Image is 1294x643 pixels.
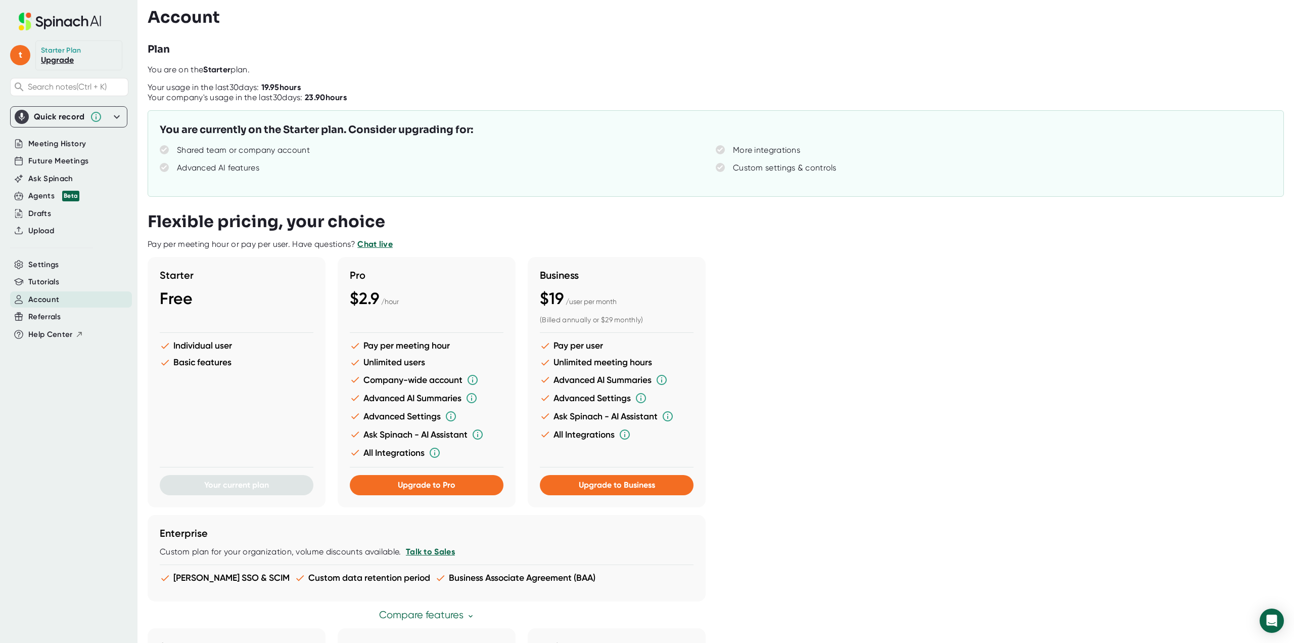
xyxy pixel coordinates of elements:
[160,547,694,557] div: Custom plan for your organization, volume discounts available.
[148,93,347,103] div: Your company's usage in the last 30 days:
[381,297,399,306] span: / hour
[350,357,503,368] li: Unlimited users
[148,65,250,74] span: You are on the plan.
[379,609,475,621] a: Compare features
[204,480,269,490] span: Your current plan
[28,225,54,237] button: Upload
[305,93,347,102] b: 23.90 hours
[1260,609,1284,633] div: Open Intercom Messenger
[350,269,503,281] h3: Pro
[733,145,800,155] div: More integrations
[540,289,564,308] span: $19
[160,357,313,368] li: Basic features
[28,311,61,323] button: Referrals
[28,138,86,150] button: Meeting History
[28,190,79,202] button: Agents Beta
[148,42,170,57] h3: Plan
[28,82,107,92] span: Search notes (Ctrl + K)
[540,392,694,404] li: Advanced Settings
[41,55,74,65] a: Upgrade
[160,289,193,308] span: Free
[28,294,59,306] button: Account
[435,573,595,583] li: Business Associate Agreement (BAA)
[350,410,503,422] li: Advanced Settings
[350,340,503,351] li: Pay per meeting hour
[350,392,503,404] li: Advanced AI Summaries
[406,547,455,556] a: Talk to Sales
[160,475,313,495] button: Your current plan
[540,316,694,325] div: (Billed annually or $29 monthly)
[160,122,473,138] h3: You are currently on the Starter plan. Consider upgrading for:
[28,208,51,220] button: Drafts
[540,428,694,441] li: All Integrations
[10,45,30,65] span: t
[540,269,694,281] h3: Business
[540,475,694,495] button: Upgrade to Business
[41,46,81,55] div: Starter Plan
[148,8,220,27] h3: Account
[28,329,73,340] span: Help Center
[350,428,503,441] li: Ask Spinach - AI Assistant
[28,259,59,271] button: Settings
[540,410,694,422] li: Ask Spinach - AI Assistant
[160,340,313,351] li: Individual user
[350,475,503,495] button: Upgrade to Pro
[28,190,79,202] div: Agents
[148,82,301,93] div: Your usage in the last 30 days:
[28,173,73,185] button: Ask Spinach
[160,269,313,281] h3: Starter
[398,480,455,490] span: Upgrade to Pro
[28,155,88,167] button: Future Meetings
[28,329,83,340] button: Help Center
[357,239,393,249] a: Chat live
[148,239,393,249] div: Pay per meeting hour or pay per user. Have questions?
[177,145,310,155] div: Shared team or company account
[15,107,123,127] div: Quick record
[34,112,85,122] div: Quick record
[566,297,617,306] span: / user per month
[295,573,430,583] li: Custom data retention period
[540,340,694,351] li: Pay per user
[350,289,379,308] span: $2.9
[148,212,385,231] h3: Flexible pricing, your choice
[62,191,79,201] div: Beta
[160,527,694,539] h3: Enterprise
[540,374,694,386] li: Advanced AI Summaries
[540,357,694,368] li: Unlimited meeting hours
[350,447,503,459] li: All Integrations
[28,276,59,288] button: Tutorials
[733,163,837,173] div: Custom settings & controls
[579,480,655,490] span: Upgrade to Business
[261,82,301,92] b: 19.95 hours
[203,65,230,74] b: Starter
[177,163,259,173] div: Advanced AI features
[350,374,503,386] li: Company-wide account
[160,573,290,583] li: [PERSON_NAME] SSO & SCIM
